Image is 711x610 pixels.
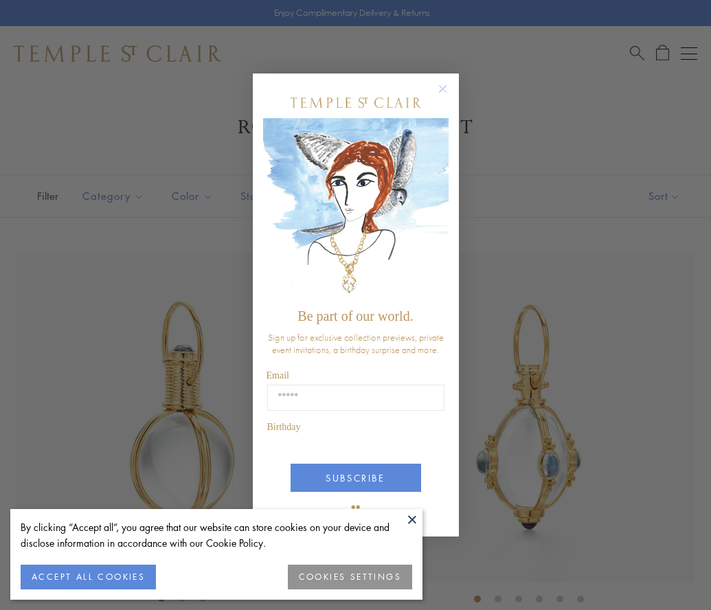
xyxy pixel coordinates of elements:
button: SUBSCRIBE [291,464,421,492]
span: Be part of our world. [297,308,413,324]
img: c4a9eb12-d91a-4d4a-8ee0-386386f4f338.jpeg [263,118,449,302]
span: Email [267,370,289,381]
img: Temple St. Clair [291,98,421,108]
button: Close dialog [441,87,458,104]
div: By clicking “Accept all”, you agree that our website can store cookies on your device and disclos... [21,519,412,551]
span: Birthday [267,422,301,432]
button: COOKIES SETTINGS [288,565,412,589]
input: Email [267,385,444,411]
span: Sign up for exclusive collection previews, private event invitations, a birthday surprise and more. [268,331,444,356]
img: TSC [342,495,370,523]
button: ACCEPT ALL COOKIES [21,565,156,589]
